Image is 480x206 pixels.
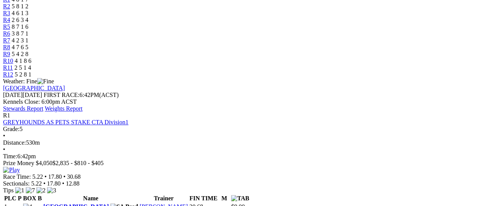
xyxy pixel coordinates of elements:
img: 3 [47,187,56,194]
span: 17.80 [48,173,62,180]
span: P [18,195,22,201]
span: 5 2 8 1 [15,71,31,78]
img: 1 [15,187,24,194]
span: 5 8 1 2 [12,3,28,9]
span: 8 7 1 6 [12,23,28,30]
span: • [3,133,5,139]
span: Grade: [3,126,20,132]
div: 530m [3,139,477,146]
th: M [219,195,230,202]
span: FIRST RACE: [44,92,79,98]
span: • [43,180,46,187]
span: 4 7 6 5 [12,44,28,50]
th: Name [43,195,138,202]
span: Weather: Fine [3,78,54,84]
a: R9 [3,51,10,57]
span: Tips [3,187,14,194]
span: PLC [4,195,16,201]
span: 4 2 3 1 [12,37,28,44]
img: 7 [26,187,35,194]
span: 2 6 3 4 [12,17,28,23]
span: 12.88 [66,180,79,187]
span: Sectionals: [3,180,30,187]
span: B [38,195,42,201]
a: R11 [3,64,13,71]
span: • [44,173,47,180]
a: R2 [3,3,10,9]
img: TAB [231,195,249,202]
a: R5 [3,23,10,30]
span: [DATE] [3,92,23,98]
div: Kennels Close: 6:00pm ACST [3,98,477,105]
span: Distance: [3,139,26,146]
span: 4 6 1 3 [12,10,28,16]
img: 2 [36,187,46,194]
span: 3 8 7 1 [12,30,28,37]
span: • [62,180,65,187]
span: R1 [3,112,10,119]
span: 6:42PM(ACST) [44,92,119,98]
span: $2,835 - $810 - $405 [52,160,104,166]
span: 4 1 8 6 [15,58,31,64]
div: Prize Money $4,050 [3,160,477,167]
span: • [63,173,66,180]
span: 5 4 2 8 [12,51,28,57]
div: 5 [3,126,477,133]
span: Race Time: [3,173,31,180]
a: Stewards Report [3,105,43,112]
a: Weights Report [45,105,83,112]
span: 2 5 1 4 [14,64,31,71]
a: R3 [3,10,10,16]
span: 17.80 [47,180,61,187]
span: 30.68 [67,173,81,180]
a: [GEOGRAPHIC_DATA] [3,85,65,91]
span: BOX [23,195,36,201]
a: R7 [3,37,10,44]
a: R4 [3,17,10,23]
span: 5.22 [32,173,43,180]
a: R6 [3,30,10,37]
div: 6:42pm [3,153,477,160]
span: Time: [3,153,17,159]
a: R8 [3,44,10,50]
span: [DATE] [3,92,42,98]
img: Play [3,167,20,173]
span: • [3,146,5,153]
span: 5.22 [31,180,42,187]
a: GREYHOUNDS AS PETS STAKE CTA Division1 [3,119,128,125]
th: FIN TIME [189,195,218,202]
a: R12 [3,71,13,78]
img: Fine [37,78,54,85]
th: Trainer [139,195,188,202]
a: R10 [3,58,13,64]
